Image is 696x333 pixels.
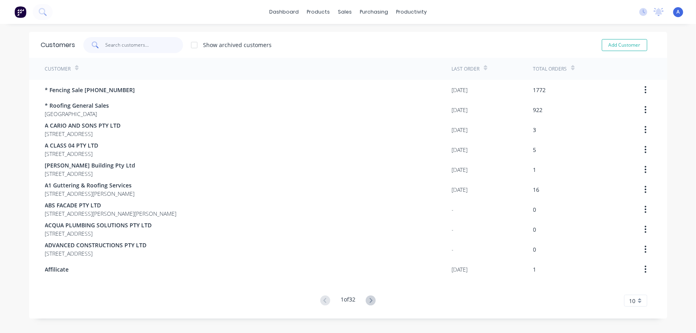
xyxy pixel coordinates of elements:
div: Customers [41,40,75,50]
span: ACQUA PLUMBING SOLUTIONS PTY LTD [45,221,152,229]
span: [STREET_ADDRESS] [45,229,152,238]
span: [STREET_ADDRESS][PERSON_NAME] [45,189,135,198]
span: A CARIO AND SONS PTY LTD [45,121,121,130]
div: 5 [533,146,536,154]
div: - [452,205,454,214]
div: 1 [533,265,536,274]
div: Show archived customers [203,41,272,49]
span: A [677,8,680,16]
span: [STREET_ADDRESS] [45,249,147,258]
span: [STREET_ADDRESS] [45,169,136,178]
div: [DATE] [452,185,468,194]
span: * Roofing General Sales [45,101,109,110]
div: 1772 [533,86,546,94]
div: - [452,245,454,254]
span: [PERSON_NAME] Building Pty Ltd [45,161,136,169]
div: [DATE] [452,166,468,174]
div: sales [334,6,356,18]
span: [STREET_ADDRESS][PERSON_NAME][PERSON_NAME] [45,209,177,218]
div: [DATE] [452,106,468,114]
div: 1 of 32 [341,295,355,307]
a: dashboard [265,6,303,18]
div: 16 [533,185,540,194]
span: A CLASS 04 PTY LTD [45,141,99,150]
div: - [452,225,454,234]
div: Total Orders [533,65,567,73]
div: products [303,6,334,18]
div: 0 [533,205,536,214]
div: [DATE] [452,86,468,94]
span: [GEOGRAPHIC_DATA] [45,110,109,118]
div: 1 [533,166,536,174]
div: Last Order [452,65,480,73]
div: Customer [45,65,71,73]
div: [DATE] [452,146,468,154]
span: ABS FACADE PTY LTD [45,201,177,209]
span: Affilicate [45,265,69,274]
div: 922 [533,106,543,114]
div: 0 [533,225,536,234]
div: 3 [533,126,536,134]
span: A1 Guttering & Roofing Services [45,181,135,189]
span: ADVANCED CONSTRUCTIONS PTY LTD [45,241,147,249]
span: [STREET_ADDRESS] [45,150,99,158]
button: Add Customer [602,39,647,51]
div: [DATE] [452,265,468,274]
div: [DATE] [452,126,468,134]
input: Search customers... [105,37,183,53]
span: [STREET_ADDRESS] [45,130,121,138]
div: productivity [392,6,431,18]
img: Factory [14,6,26,18]
span: 10 [629,297,636,305]
div: purchasing [356,6,392,18]
span: * Fencing Sale [PHONE_NUMBER] [45,86,135,94]
div: 0 [533,245,536,254]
